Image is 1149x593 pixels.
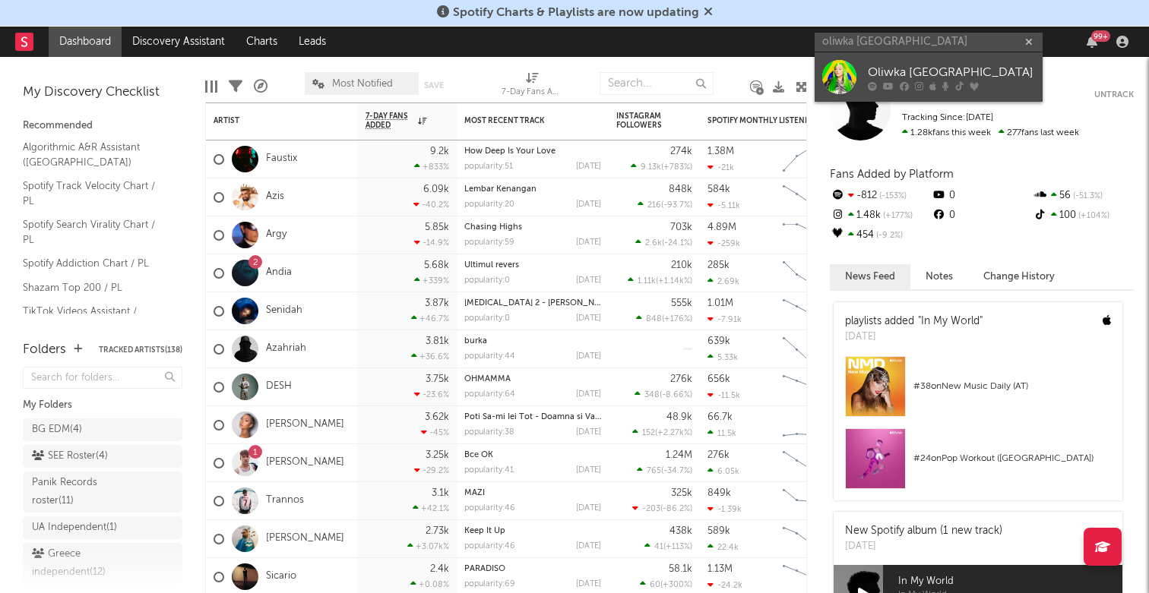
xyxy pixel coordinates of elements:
div: ( ) [636,314,692,323]
a: Sicario [266,570,296,583]
div: -23.6 % [414,390,449,399]
span: +176 % [664,315,690,323]
div: 48.9k [666,412,692,422]
span: 7-Day Fans Added [366,112,414,130]
div: 2.69k [707,276,739,286]
div: ( ) [631,162,692,172]
div: BG EDM ( 4 ) [32,421,82,439]
span: 848 [646,315,662,323]
div: Filters [229,65,242,109]
a: MAZI [464,489,485,497]
svg: Chart title [776,254,844,292]
div: 22.4k [707,542,739,552]
div: 274k [670,147,692,156]
div: [DATE] [845,539,1002,554]
div: 3.25k [426,450,449,460]
div: [DATE] [576,238,601,247]
svg: Chart title [776,140,844,178]
a: Greece independent(12) [23,543,182,584]
div: [DATE] [845,330,983,345]
span: -86.2 % [663,505,690,513]
span: -153 % [877,192,907,200]
a: TikTok Videos Assistant / [GEOGRAPHIC_DATA] [23,303,167,334]
div: popularity: 51 [464,162,513,171]
div: +46.7 % [411,314,449,323]
div: [DATE] [576,200,601,209]
div: -5.11k [707,200,740,210]
span: +1.14k % [658,277,690,285]
div: [DATE] [576,428,601,437]
div: Greece independent ( 12 ) [32,545,139,582]
a: Ultimul revers [464,261,519,270]
div: 438k [669,526,692,536]
a: #24onPop Workout ([GEOGRAPHIC_DATA]) [834,428,1122,500]
div: 58.1k [669,564,692,574]
a: Algorithmic A&R Assistant ([GEOGRAPHIC_DATA]) [23,139,167,170]
a: Spotify Track Velocity Chart / PL [23,178,167,209]
div: ( ) [635,390,692,399]
div: popularity: 0 [464,314,510,323]
div: -1.39k [707,504,742,514]
a: Discovery Assistant [122,27,236,57]
div: ( ) [644,541,692,551]
div: ( ) [632,503,692,513]
svg: Chart title [776,406,844,444]
div: PARADISO [464,565,601,573]
div: My Folders [23,396,182,415]
svg: Chart title [776,482,844,520]
div: UA Independent ( 1 ) [32,519,117,537]
div: Lembar Kenangan [464,185,601,194]
div: 6.09k [423,185,449,194]
div: popularity: 41 [464,466,514,475]
span: Tracking Since: [DATE] [902,113,993,122]
span: 765 [647,467,661,475]
div: +339 % [414,276,449,285]
div: Poti Sa-mi Iei Tot - Doamna si Vagabondu [464,413,601,421]
a: Trannos [266,494,304,507]
span: +104 % [1076,212,1109,220]
div: 56 [1033,186,1134,206]
span: +783 % [663,163,690,172]
span: 216 [647,201,661,210]
button: 99+ [1087,36,1097,48]
div: ( ) [638,200,692,210]
div: Recommended [23,117,182,135]
div: [DATE] [576,580,601,588]
div: +833 % [414,162,449,172]
span: -24.1 % [664,239,690,248]
div: 11.5k [707,428,736,438]
div: 2.73k [426,526,449,536]
span: 9.13k [641,163,661,172]
span: 41 [654,543,663,551]
div: 639k [707,336,730,346]
div: # 24 on Pop Workout ([GEOGRAPHIC_DATA]) [913,449,1111,468]
div: ( ) [635,238,692,248]
div: 100 [1033,206,1134,226]
div: 454 [830,226,931,245]
div: 6.05k [707,466,739,476]
div: ( ) [628,276,692,285]
span: 1.11k [638,277,656,285]
div: -21k [707,162,734,172]
a: Argy [266,229,286,241]
span: Spotify Charts & Playlists are now updating [453,7,699,19]
svg: Chart title [776,292,844,330]
svg: Chart title [776,520,844,558]
span: Dismiss [704,7,713,19]
a: Leads [288,27,337,57]
div: Dopamin 2 - Cazzafura Remix [464,299,601,308]
div: [DATE] [576,542,601,550]
div: Все ОК [464,451,601,459]
div: -7.91k [707,314,742,324]
div: Instagram Followers [616,112,669,130]
div: popularity: 46 [464,504,515,513]
div: popularity: 38 [464,428,514,437]
div: SEE Roster ( 4 ) [32,447,108,465]
div: popularity: 46 [464,542,515,550]
span: Most Notified [332,79,393,89]
a: "In My World" [918,316,983,326]
div: -812 [830,186,931,206]
div: 849k [707,488,731,498]
div: Chasing Highs [464,223,601,232]
div: -259k [707,238,740,248]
